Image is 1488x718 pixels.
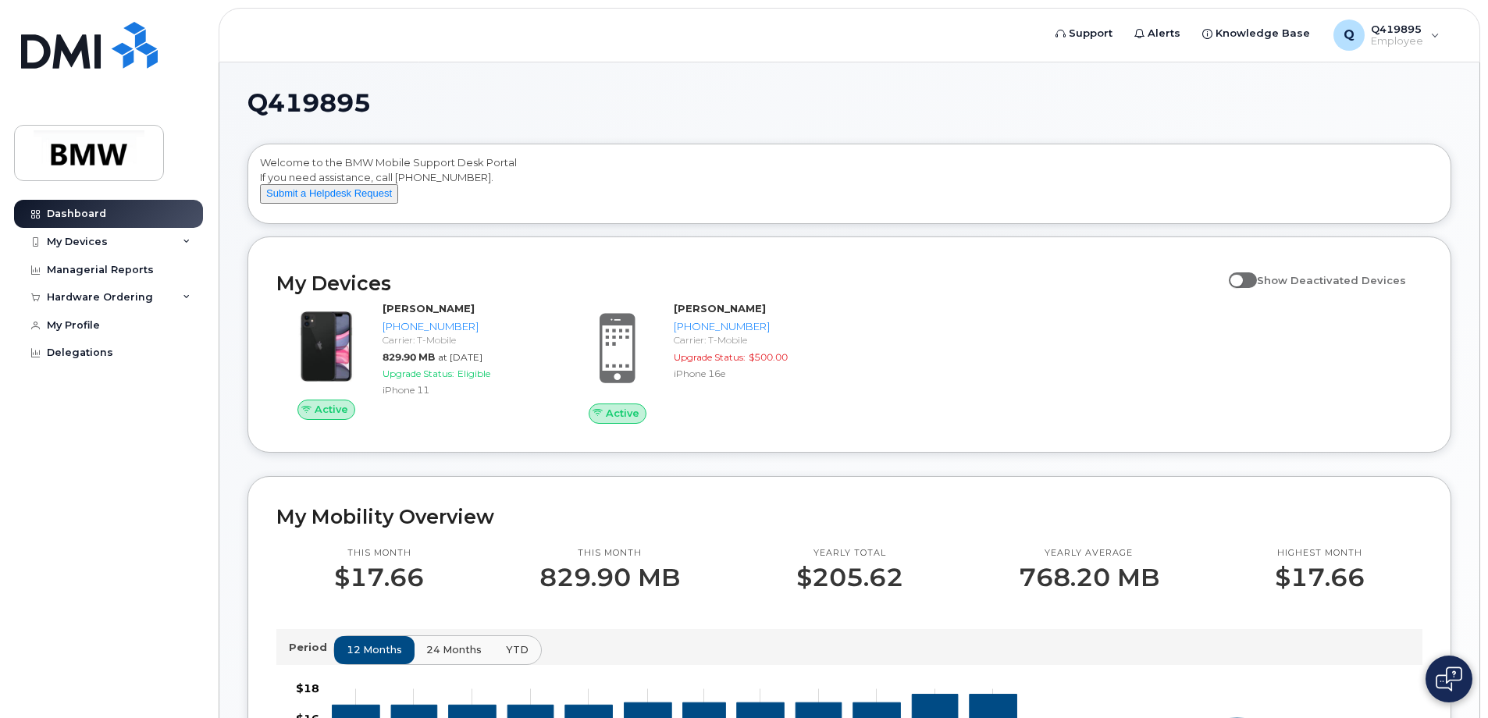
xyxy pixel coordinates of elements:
[315,402,348,417] span: Active
[276,272,1221,295] h2: My Devices
[383,333,543,347] div: Carrier: T-Mobile
[539,563,680,592] p: 829.90 MB
[289,309,364,384] img: iPhone_11.jpg
[334,563,424,592] p: $17.66
[383,319,543,334] div: [PHONE_NUMBER]
[674,333,834,347] div: Carrier: T-Mobile
[457,368,490,379] span: Eligible
[260,187,398,199] a: Submit a Helpdesk Request
[568,301,840,423] a: Active[PERSON_NAME][PHONE_NUMBER]Carrier: T-MobileUpgrade Status:$500.00iPhone 16e
[296,681,319,695] tspan: $18
[276,505,1422,528] h2: My Mobility Overview
[1436,666,1462,691] img: Open chat
[383,383,543,396] div: iPhone 11
[674,302,766,315] strong: [PERSON_NAME]
[247,91,371,115] span: Q419895
[334,547,424,560] p: This month
[1019,547,1159,560] p: Yearly average
[438,351,482,363] span: at [DATE]
[1257,274,1406,286] span: Show Deactivated Devices
[260,155,1439,218] div: Welcome to the BMW Mobile Support Desk Portal If you need assistance, call [PHONE_NUMBER].
[749,351,788,363] span: $500.00
[506,642,529,657] span: YTD
[796,547,903,560] p: Yearly total
[276,301,549,420] a: Active[PERSON_NAME][PHONE_NUMBER]Carrier: T-Mobile829.90 MBat [DATE]Upgrade Status:EligibleiPhone 11
[383,368,454,379] span: Upgrade Status:
[1019,563,1159,592] p: 768.20 MB
[796,563,903,592] p: $205.62
[674,351,746,363] span: Upgrade Status:
[674,367,834,380] div: iPhone 16e
[1229,265,1241,278] input: Show Deactivated Devices
[539,547,680,560] p: This month
[1275,563,1365,592] p: $17.66
[289,640,333,655] p: Period
[426,642,482,657] span: 24 months
[674,319,834,334] div: [PHONE_NUMBER]
[260,184,398,204] button: Submit a Helpdesk Request
[606,406,639,421] span: Active
[383,302,475,315] strong: [PERSON_NAME]
[1275,547,1365,560] p: Highest month
[383,351,435,363] span: 829.90 MB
